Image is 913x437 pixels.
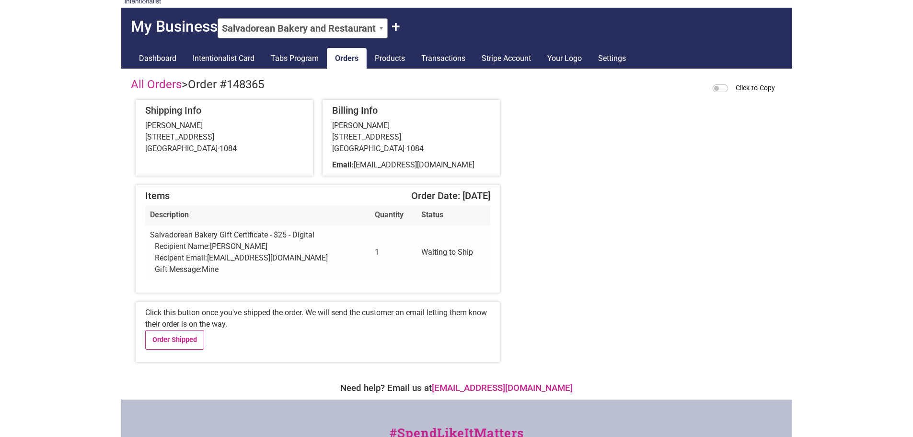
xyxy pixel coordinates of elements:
[590,48,634,69] a: Settings
[131,78,264,92] h4: >
[145,205,370,225] th: Description
[207,253,328,262] span: [EMAIL_ADDRESS][DOMAIN_NAME]
[126,381,787,395] div: Need help? Email us at
[210,242,267,251] span: [PERSON_NAME]
[131,48,185,69] a: Dashboard
[145,330,205,350] a: Order Shipped
[327,48,367,69] a: Orders
[736,82,775,94] label: Click-to-Copy
[416,205,490,225] th: Status
[202,265,219,274] span: Mine
[370,205,416,225] th: Quantity
[263,48,327,69] a: Tabs Program
[539,48,590,69] a: Your Logo
[416,225,490,280] td: Waiting to Ship
[432,383,573,393] a: [EMAIL_ADDRESS][DOMAIN_NAME]
[145,190,170,201] span: Items
[411,190,490,201] span: Order Date: [DATE]
[413,48,474,69] a: Transactions
[155,264,366,275] div: Gift Message:
[145,105,303,116] h5: Shipping Info
[332,160,354,169] b: Email:
[354,160,474,169] span: [EMAIL_ADDRESS][DOMAIN_NAME]
[474,48,539,69] a: Stripe Account
[131,78,182,91] a: All Orders
[370,225,416,280] td: 1
[722,82,783,94] div: When activated, clicking on any blue dashed outlined area will copy the contents to your clipboard.
[155,241,366,252] div: Recipient Name:
[155,252,366,264] div: Recipent Email:
[150,229,366,275] div: Salvadorean Bakery Gift Certificate - $25 - Digital
[332,105,490,116] h5: Billing Info
[392,17,400,35] button: Claim Another
[145,120,303,154] div: [PERSON_NAME] [STREET_ADDRESS] [GEOGRAPHIC_DATA]-1084
[367,48,413,69] a: Products
[332,120,490,154] div: [PERSON_NAME] [STREET_ADDRESS] [GEOGRAPHIC_DATA]-1084
[185,48,263,69] a: Intentionalist Card
[188,78,264,91] span: Order #148365
[121,8,792,38] h2: My Business
[136,302,500,362] div: Click this button once you've shipped the order. We will send the customer an email letting them ...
